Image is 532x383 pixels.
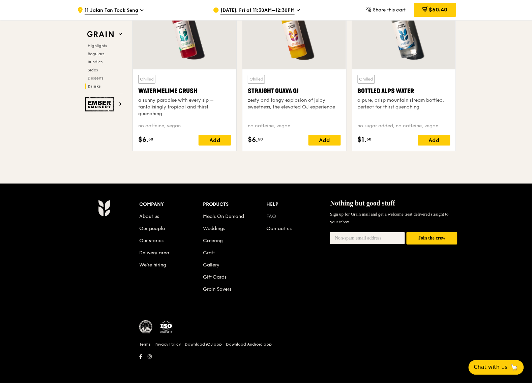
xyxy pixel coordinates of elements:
a: Craft [203,250,215,256]
a: Grain Savers [203,286,232,292]
span: 11 Jalan Tan Tock Seng [85,7,138,14]
div: Add [418,135,450,146]
div: Bottled Alps Water [358,86,450,96]
a: FAQ [267,214,276,219]
span: Regulars [88,52,104,56]
div: zesty and tangy explosion of juicy sweetness, the elevated OJ experience [248,97,341,110]
span: $50.40 [429,6,448,13]
a: Meals On Demand [203,214,244,219]
img: Grain [98,200,110,217]
img: Ember Smokery web logo [85,97,116,111]
a: Delivery area [139,250,169,256]
div: no caffeine, vegan [248,123,341,129]
a: Contact us [267,226,292,231]
a: Privacy Policy [154,342,181,347]
a: Gallery [203,262,220,268]
span: 50 [148,136,153,142]
div: a pure, crisp mountain stream bottled, perfect for thirst quenching [358,97,450,110]
div: a sunny paradise with every sip – tantalisingly tropical and thirst-quenching [138,97,231,117]
a: Gift Cards [203,274,227,280]
div: Straight Guava OJ [248,86,341,96]
div: Chilled [138,75,155,84]
a: Our stories [139,238,164,244]
a: Download Android app [226,342,272,347]
button: Join the crew [407,232,457,245]
a: Our people [139,226,165,231]
a: About us [139,214,159,219]
button: Chat with us🦙 [469,360,524,375]
a: Terms [139,342,150,347]
span: Sign up for Grain mail and get a welcome treat delivered straight to your inbox. [330,212,449,224]
span: Highlights [88,43,107,48]
span: 50 [367,136,372,142]
div: Products [203,200,267,209]
div: Chilled [358,75,375,84]
img: ISO Certified [159,320,173,334]
div: Company [139,200,203,209]
div: Chilled [248,75,265,84]
span: Sides [88,68,98,72]
input: Non-spam email address [330,232,405,244]
div: no sugar added, no caffeine, vegan [358,123,450,129]
span: $6. [138,135,148,145]
div: Add [308,135,341,146]
div: Help [267,200,330,209]
span: $6. [248,135,258,145]
a: We’re hiring [139,262,166,268]
div: Watermelime Crush [138,86,231,96]
span: $1. [358,135,367,145]
span: Chat with us [474,363,508,372]
span: 🦙 [510,363,519,372]
div: Add [199,135,231,146]
div: no caffeine, vegan [138,123,231,129]
span: Bundles [88,60,102,64]
span: Share this cart [373,7,406,13]
img: Grain web logo [85,28,116,40]
span: 50 [258,136,263,142]
a: Weddings [203,226,226,231]
span: [DATE], Fri at 11:30AM–12:30PM [220,7,295,14]
span: Desserts [88,76,103,81]
a: Download iOS app [185,342,222,347]
img: MUIS Halal Certified [139,320,153,334]
span: Drinks [88,84,101,89]
a: Catering [203,238,223,244]
span: Nothing but good stuff [330,199,395,207]
h6: Revision [72,361,460,367]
